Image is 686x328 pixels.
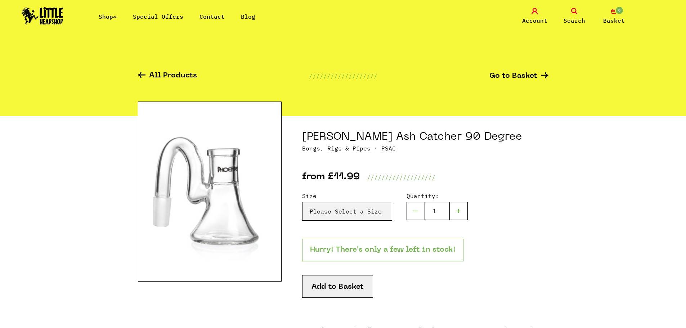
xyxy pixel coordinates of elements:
[302,239,463,261] p: Hurry! There's only a few left in stock!
[302,130,548,144] h1: [PERSON_NAME] Ash Catcher 90 Degree
[302,192,392,200] label: Size
[309,72,377,80] p: ///////////////////
[522,16,547,25] span: Account
[302,144,548,153] p: · PSAC
[199,13,225,20] a: Contact
[556,8,592,25] a: Search
[367,173,435,182] p: ///////////////////
[302,145,371,152] a: Bongs, Rigs & Pipes
[138,102,282,282] img: Phoenix Star Ash Catcher 90 Degree
[22,7,63,24] img: Little Head Shop Logo
[603,16,625,25] span: Basket
[99,13,117,20] a: Shop
[425,202,450,220] input: 1
[615,6,624,15] span: 0
[407,192,468,200] label: Quantity:
[302,173,360,182] p: from £11.99
[564,16,585,25] span: Search
[596,8,632,25] a: 0 Basket
[133,13,183,20] a: Special Offers
[241,13,255,20] a: Blog
[302,275,373,298] button: Add to Basket
[138,72,197,80] a: All Products
[489,72,548,80] a: Go to Basket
